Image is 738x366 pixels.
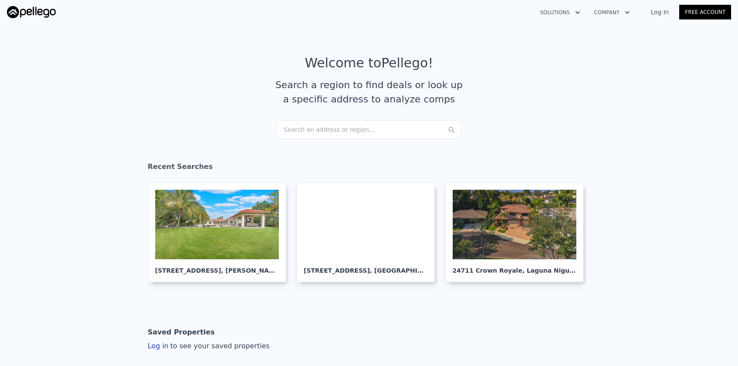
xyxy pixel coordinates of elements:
div: Search an address or region... [277,120,462,139]
a: 24711 Crown Royale, Laguna Niguel,CA 92677 [445,182,591,282]
div: 24711 Crown Royale , Laguna Niguel [453,259,576,275]
button: Company [587,5,637,20]
div: Log in [148,341,270,351]
img: Pellego [7,6,56,18]
div: [STREET_ADDRESS] , [PERSON_NAME] [155,259,279,275]
div: Welcome to Pellego ! [305,55,433,71]
div: Recent Searches [148,155,591,182]
div: [STREET_ADDRESS] , [GEOGRAPHIC_DATA] [304,259,428,275]
a: [STREET_ADDRESS], [PERSON_NAME] [148,182,293,282]
span: , CA 92677 [576,267,610,274]
button: Solutions [533,5,587,20]
a: [STREET_ADDRESS], [GEOGRAPHIC_DATA] [297,182,442,282]
div: Search a region to find deals or look up a specific address to analyze comps [272,78,466,106]
span: to see your saved properties [169,342,270,350]
a: Log In [640,8,679,16]
div: Saved Properties [148,324,215,341]
a: Free Account [679,5,731,19]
